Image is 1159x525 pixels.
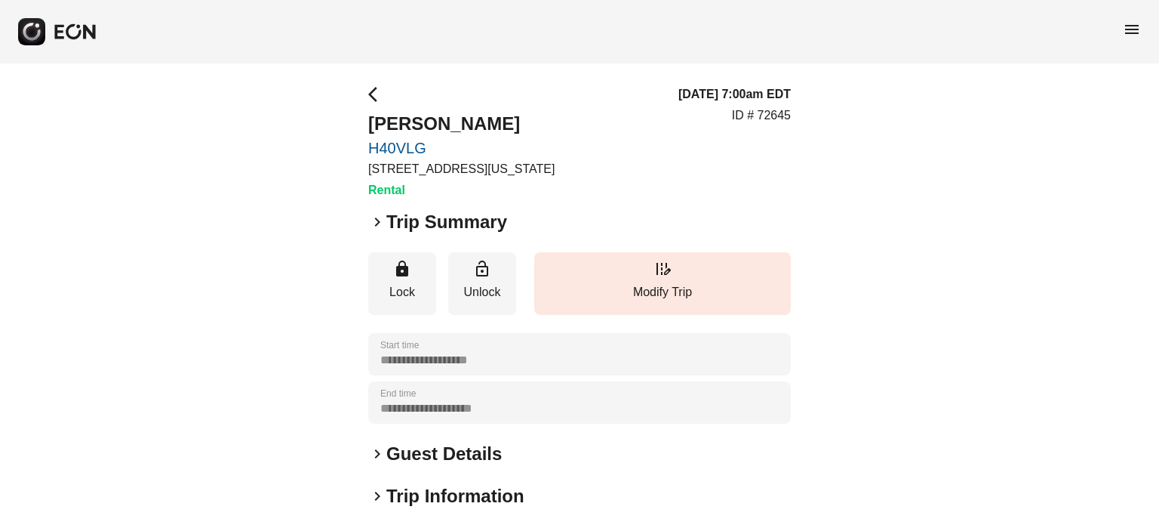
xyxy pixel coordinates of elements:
[473,260,491,278] span: lock_open
[368,85,386,103] span: arrow_back_ios
[542,283,783,301] p: Modify Trip
[368,160,555,178] p: [STREET_ADDRESS][US_STATE]
[368,252,436,315] button: Lock
[386,442,502,466] h2: Guest Details
[678,85,791,103] h3: [DATE] 7:00am EDT
[393,260,411,278] span: lock
[368,487,386,505] span: keyboard_arrow_right
[534,252,791,315] button: Modify Trip
[386,484,524,508] h2: Trip Information
[653,260,672,278] span: edit_road
[1123,20,1141,39] span: menu
[456,283,509,301] p: Unlock
[732,107,791,125] p: ID # 72645
[368,445,386,463] span: keyboard_arrow_right
[368,112,555,136] h2: [PERSON_NAME]
[368,139,555,157] a: H40VLG
[368,181,555,199] h3: Rental
[368,213,386,231] span: keyboard_arrow_right
[448,252,516,315] button: Unlock
[386,210,507,234] h2: Trip Summary
[376,283,429,301] p: Lock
